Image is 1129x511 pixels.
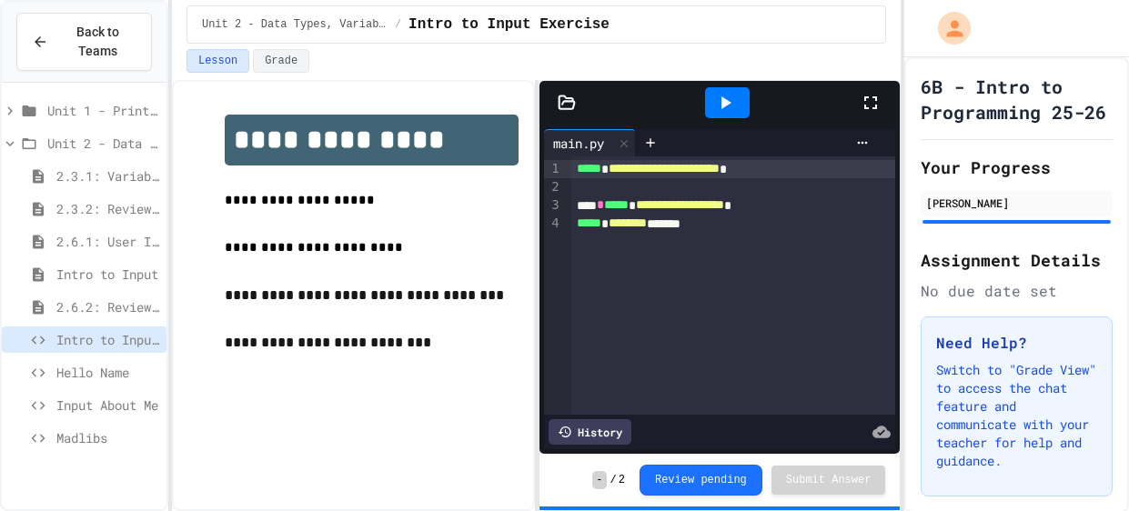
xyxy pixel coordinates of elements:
button: Review pending [640,465,762,496]
div: History [549,419,631,445]
span: 2.6.1: User Input [56,232,159,251]
h3: Need Help? [936,332,1097,354]
div: main.py [544,129,636,156]
div: [PERSON_NAME] [926,195,1107,211]
span: Submit Answer [786,473,872,487]
div: No due date set [921,280,1113,302]
button: Back to Teams [16,13,152,71]
div: My Account [919,7,975,49]
span: Back to Teams [59,23,136,61]
button: Submit Answer [771,466,886,495]
span: / [610,473,617,487]
span: - [592,471,606,489]
span: Madlibs [56,428,159,447]
h2: Assignment Details [921,247,1113,273]
div: 1 [544,160,562,178]
span: / [395,17,401,32]
div: 2 [544,178,562,196]
span: 2.3.1: Variables and Data Types [56,166,159,185]
div: main.py [544,134,613,153]
h1: 6B - Intro to Programming 25-26 [921,74,1113,125]
span: Input About Me [56,396,159,415]
span: Unit 1 - Print Statements [47,101,159,120]
span: 2.6.2: Review - User Input [56,297,159,316]
span: Intro to Input Exercise [56,330,159,349]
button: Lesson [186,49,249,73]
div: 4 [544,215,562,233]
span: 2.3.2: Review - Variables and Data Types [56,199,159,218]
h2: Your Progress [921,155,1113,180]
span: Intro to Input Exercise [408,14,610,35]
span: 2 [619,473,625,487]
span: Unit 2 - Data Types, Variables, [DEMOGRAPHIC_DATA] [47,134,159,153]
p: Switch to "Grade View" to access the chat feature and communicate with your teacher for help and ... [936,361,1097,470]
div: 3 [544,196,562,215]
span: Hello Name [56,363,159,382]
span: Intro to Input [56,265,159,284]
button: Grade [253,49,309,73]
span: Unit 2 - Data Types, Variables, [DEMOGRAPHIC_DATA] [202,17,388,32]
